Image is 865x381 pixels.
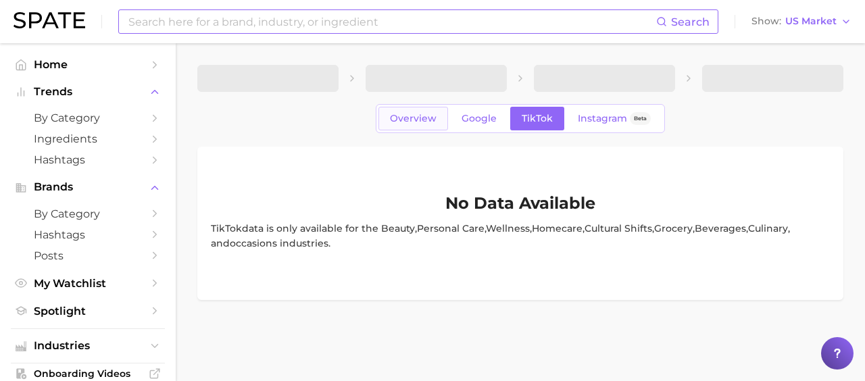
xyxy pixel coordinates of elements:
span: Hashtags [34,153,142,166]
span: Onboarding Videos [34,367,142,380]
span: Home [34,58,142,71]
a: Hashtags [11,149,165,170]
span: Brands [34,181,142,193]
span: My Watchlist [34,277,142,290]
span: homecare [532,222,583,234]
span: Trends [34,86,142,98]
button: Industries [11,336,165,356]
span: by Category [34,207,142,220]
a: Ingredients [11,128,165,149]
span: beauty [381,222,415,234]
span: Show [751,18,781,25]
h1: No Data Available [445,195,595,211]
span: TikTok [522,113,553,124]
span: Posts [34,249,142,262]
span: Industries [34,340,142,352]
a: Overview [378,107,448,130]
a: Posts [11,245,165,266]
span: Instagram [578,113,627,124]
span: Search [671,16,710,28]
span: Ingredients [34,132,142,145]
button: Brands [11,177,165,197]
span: Google [462,113,497,124]
a: Hashtags [11,224,165,245]
span: cultural shifts [585,222,652,234]
span: personal care [417,222,485,234]
span: beverages [695,222,746,234]
a: Home [11,54,165,75]
span: US Market [785,18,837,25]
a: by Category [11,203,165,224]
a: TikTok [510,107,564,130]
span: Hashtags [34,228,142,241]
a: by Category [11,107,165,128]
a: Google [450,107,508,130]
span: culinary [748,222,788,234]
a: My Watchlist [11,273,165,294]
span: by Category [34,111,142,124]
span: Spotlight [34,305,142,317]
img: SPATE [14,12,85,28]
input: Search here for a brand, industry, or ingredient [127,10,656,33]
span: occasions [230,237,277,249]
span: wellness [486,222,530,234]
a: InstagramBeta [566,107,662,130]
span: Beta [634,113,647,124]
button: Trends [11,82,165,102]
button: ShowUS Market [748,13,855,30]
p: TikTok data is only available for the , , , , , , , , and industr ies . [211,221,830,251]
span: grocery [654,222,693,234]
span: Overview [390,113,437,124]
a: Spotlight [11,301,165,322]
